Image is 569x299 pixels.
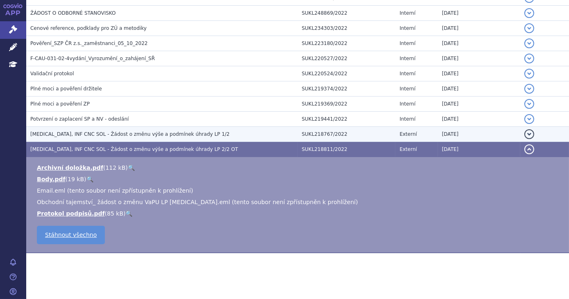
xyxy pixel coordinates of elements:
[524,99,534,109] button: detail
[524,8,534,18] button: detail
[30,116,129,122] span: Potvrzení o zaplacení SP a NV - odeslání
[298,36,396,51] td: SUKL223180/2022
[37,176,66,182] a: Body.pdf
[30,86,102,92] span: Plné moci a pověření držitele
[399,86,415,92] span: Interní
[524,54,534,63] button: detail
[37,199,358,205] span: Obchodní tajemství_ žádost o změnu VaPU LP [MEDICAL_DATA].eml (tento soubor není zpřístupněn k pr...
[30,40,147,46] span: Pověření_SZP ČR z.s._zaměstnanci_05_10_2022
[298,21,396,36] td: SUKL234303/2022
[438,81,521,97] td: [DATE]
[37,187,193,194] span: Email.eml (tento soubor není zpřístupněn k prohlížení)
[399,71,415,76] span: Interní
[30,131,230,137] span: OPDIVO, INF CNC SOL - Žádost o změnu výše a podmínek úhrady LP 1/2
[399,25,415,31] span: Interní
[399,10,415,16] span: Interní
[107,210,123,217] span: 85 kB
[30,10,116,16] span: ŽÁDOST O ODBORNÉ STANOVISKO
[438,66,521,81] td: [DATE]
[438,142,521,157] td: [DATE]
[524,84,534,94] button: detail
[438,97,521,112] td: [DATE]
[438,127,521,142] td: [DATE]
[298,127,396,142] td: SUKL218767/2022
[30,101,90,107] span: Plné moci a pověření ZP
[37,164,103,171] a: Archivní doložka.pdf
[298,97,396,112] td: SUKL219369/2022
[438,6,521,21] td: [DATE]
[399,40,415,46] span: Interní
[399,56,415,61] span: Interní
[298,142,396,157] td: SUKL218811/2022
[399,131,417,137] span: Externí
[399,101,415,107] span: Interní
[524,144,534,154] button: detail
[438,36,521,51] td: [DATE]
[37,226,105,244] a: Stáhnout všechno
[37,210,105,217] a: Protokol podpisů.pdf
[438,51,521,66] td: [DATE]
[298,51,396,66] td: SUKL220527/2022
[524,38,534,48] button: detail
[298,81,396,97] td: SUKL219374/2022
[399,146,417,152] span: Externí
[298,66,396,81] td: SUKL220524/2022
[298,6,396,21] td: SUKL248869/2022
[524,114,534,124] button: detail
[30,71,74,76] span: Validační protokol
[399,116,415,122] span: Interní
[30,25,147,31] span: Cenové reference, podklady pro ZÚ a metodiky
[438,112,521,127] td: [DATE]
[30,146,238,152] span: OPDIVO, INF CNC SOL - Žádost o změnu výše a podmínek úhrady LP 2/2 OT
[128,164,135,171] a: 🔍
[125,210,132,217] a: 🔍
[298,112,396,127] td: SUKL219441/2022
[524,129,534,139] button: detail
[30,56,155,61] span: F-CAU-031-02-4vydání_Vyrozumění_o_zahájení_SŘ
[524,23,534,33] button: detail
[37,175,561,183] li: ( )
[68,176,84,182] span: 19 kB
[37,209,561,218] li: ( )
[524,69,534,79] button: detail
[105,164,125,171] span: 112 kB
[37,164,561,172] li: ( )
[438,21,521,36] td: [DATE]
[86,176,93,182] a: 🔍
